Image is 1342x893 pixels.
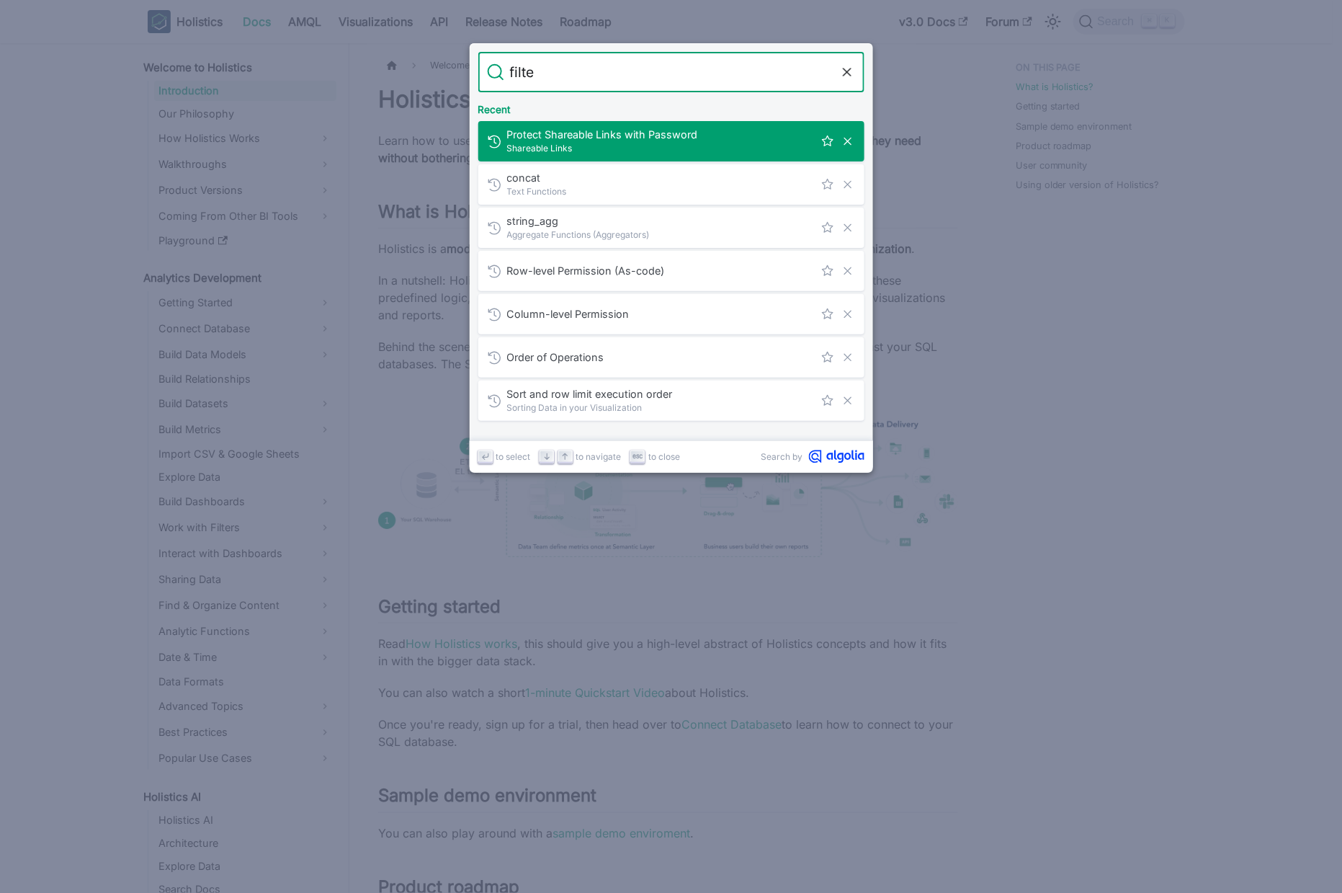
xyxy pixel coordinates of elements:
[840,306,856,322] button: Remove this search from history
[560,451,571,462] svg: Arrow up
[840,220,856,236] button: Remove this search from history
[632,451,643,462] svg: Escape key
[478,294,864,334] a: Column-level Permission
[820,220,836,236] button: Save this search
[507,264,814,277] span: Row-level Permission (As-code)
[504,52,838,92] input: Search docs
[507,350,814,364] span: Order of Operations
[820,133,836,149] button: Save this search
[840,263,856,279] button: Remove this search from history
[761,450,864,463] a: Search byAlgolia
[838,63,856,81] button: Clear the query
[507,128,814,141] span: Protect Shareable Links with Password​
[478,121,864,161] a: Protect Shareable Links with Password​Shareable Links
[496,450,531,463] span: to select
[478,251,864,291] a: Row-level Permission (As-code)
[649,450,681,463] span: to close
[507,228,814,241] span: Aggregate Functions (Aggregators)
[840,177,856,192] button: Remove this search from history
[542,451,553,462] svg: Arrow down
[475,92,867,121] div: Recent
[820,177,836,192] button: Save this search
[507,387,814,401] span: Sort and row limit execution order​
[507,141,814,155] span: Shareable Links
[478,208,864,248] a: string_agg​Aggregate Functions (Aggregators)
[820,350,836,365] button: Save this search
[507,307,814,321] span: Column-level Permission
[478,337,864,378] a: Order of Operations
[507,185,814,198] span: Text Functions
[507,171,814,185] span: concat​
[840,350,856,365] button: Remove this search from history
[820,306,836,322] button: Save this search
[507,401,814,414] span: Sorting Data in your Visualization
[809,450,864,463] svg: Algolia
[478,164,864,205] a: concat​Text Functions
[478,381,864,421] a: Sort and row limit execution order​Sorting Data in your Visualization
[576,450,622,463] span: to navigate
[507,214,814,228] span: string_agg​
[820,393,836,409] button: Save this search
[820,263,836,279] button: Save this search
[840,393,856,409] button: Remove this search from history
[761,450,803,463] span: Search by
[480,451,491,462] svg: Enter key
[840,133,856,149] button: Remove this search from history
